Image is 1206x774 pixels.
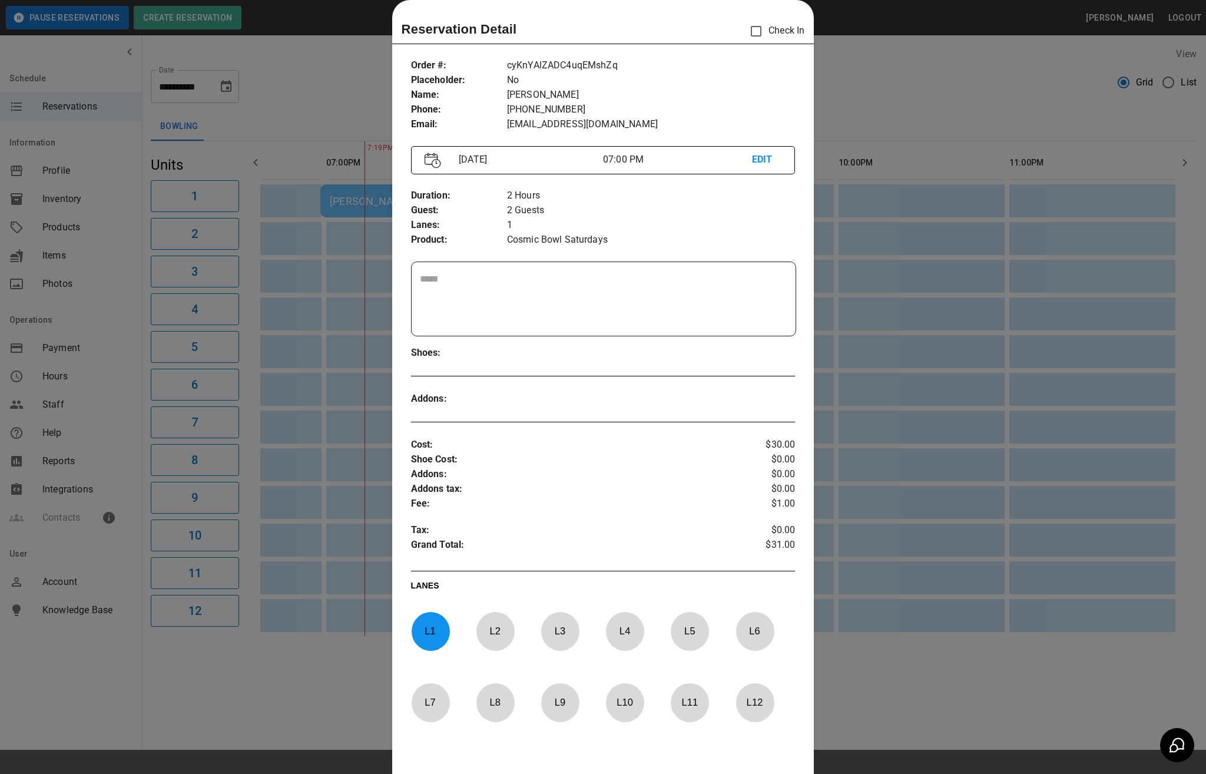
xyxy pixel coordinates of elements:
p: L 10 [605,689,644,716]
p: $0.00 [731,523,796,538]
p: Addons : [411,392,507,406]
p: Lanes : [411,218,507,233]
p: 2 Hours [507,188,796,203]
p: L 12 [735,689,774,716]
p: Duration : [411,188,507,203]
p: $30.00 [731,438,796,452]
p: Cost : [411,438,731,452]
p: L 8 [476,689,515,716]
p: [DATE] [454,153,603,167]
p: Order # : [411,58,507,73]
p: L 2 [476,617,515,645]
p: Shoe Cost : [411,452,731,467]
p: L 9 [541,689,579,716]
p: L 1 [411,617,450,645]
p: Name : [411,88,507,102]
p: Check In [744,19,804,44]
p: Product : [411,233,507,247]
p: Email : [411,117,507,132]
p: Fee : [411,497,731,511]
p: Guest : [411,203,507,218]
p: [PERSON_NAME] [507,88,796,102]
p: [PHONE_NUMBER] [507,102,796,117]
img: Vector [425,153,441,168]
p: Addons : [411,467,731,482]
p: [EMAIL_ADDRESS][DOMAIN_NAME] [507,117,796,132]
p: L 11 [670,689,709,716]
p: L 4 [605,617,644,645]
p: Phone : [411,102,507,117]
p: Reservation Detail [402,19,517,39]
p: LANES [411,580,796,596]
p: 07:00 PM [603,153,752,167]
p: L 3 [541,617,579,645]
p: No [507,73,796,88]
p: 2 Guests [507,203,796,218]
p: Addons tax : [411,482,731,497]
p: L 7 [411,689,450,716]
p: L 5 [670,617,709,645]
p: $31.00 [731,538,796,555]
p: L 6 [735,617,774,645]
p: cyKnYAlZADC4uqEMshZq [507,58,796,73]
p: Grand Total : [411,538,731,555]
p: $0.00 [731,452,796,467]
p: $1.00 [731,497,796,511]
p: 1 [507,218,796,233]
p: Shoes : [411,346,507,360]
p: Cosmic Bowl Saturdays [507,233,796,247]
p: Placeholder : [411,73,507,88]
p: EDIT [752,153,782,167]
p: $0.00 [731,482,796,497]
p: Tax : [411,523,731,538]
p: $0.00 [731,467,796,482]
